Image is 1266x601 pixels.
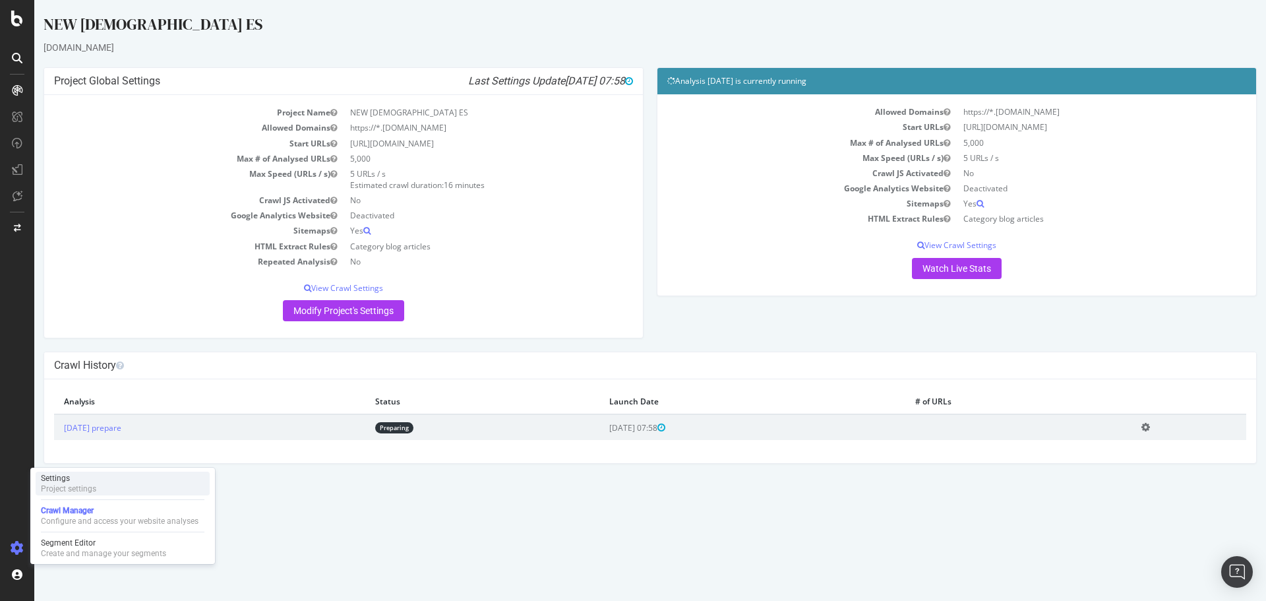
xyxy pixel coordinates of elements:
div: Crawl Manager [41,505,198,516]
th: # of URLs [871,389,1097,414]
div: Create and manage your segments [41,548,166,559]
th: Launch Date [565,389,871,414]
a: SettingsProject settings [36,472,210,495]
span: [DATE] 07:58 [531,75,599,87]
div: Segment Editor [41,538,166,548]
td: Start URLs [20,136,309,151]
a: Crawl ManagerConfigure and access your website analyses [36,504,210,528]
span: [DATE] 07:58 [575,422,631,433]
td: Max # of Analysed URLs [20,151,309,166]
td: Max Speed (URLs / s) [633,150,922,166]
td: Yes [309,223,599,238]
td: No [922,166,1212,181]
td: No [309,254,599,269]
td: HTML Extract Rules [20,239,309,254]
td: Crawl JS Activated [633,166,922,181]
td: https://*.[DOMAIN_NAME] [922,104,1212,119]
td: Yes [922,196,1212,211]
th: Status [331,389,565,414]
td: NEW [DEMOGRAPHIC_DATA] ES [309,105,599,120]
td: Google Analytics Website [633,181,922,196]
td: Allowed Domains [633,104,922,119]
td: Sitemaps [633,196,922,211]
td: Crawl JS Activated [20,193,309,208]
td: Start URLs [633,119,922,135]
td: Category blog articles [922,211,1212,226]
td: Allowed Domains [20,120,309,135]
td: 5,000 [309,151,599,166]
td: 5 URLs / s [922,150,1212,166]
td: Max Speed (URLs / s) [20,166,309,193]
div: [DOMAIN_NAME] [9,41,1222,54]
h4: Crawl History [20,359,1212,372]
th: Analysis [20,389,331,414]
a: Preparing [341,422,379,433]
td: https://*.[DOMAIN_NAME] [309,120,599,135]
a: Segment EditorCreate and manage your segments [36,536,210,560]
td: [URL][DOMAIN_NAME] [922,119,1212,135]
a: Watch Live Stats [878,258,967,279]
td: Repeated Analysis [20,254,309,269]
td: 5 URLs / s Estimated crawl duration: [309,166,599,193]
td: [URL][DOMAIN_NAME] [309,136,599,151]
td: Deactivated [922,181,1212,196]
h4: Project Global Settings [20,75,599,88]
td: Max # of Analysed URLs [633,135,922,150]
td: Sitemaps [20,223,309,238]
div: NEW [DEMOGRAPHIC_DATA] ES [9,13,1222,41]
div: Settings [41,473,96,484]
i: Last Settings Update [434,75,599,88]
h4: Analysis [DATE] is currently running [633,75,1212,88]
td: Project Name [20,105,309,120]
td: Google Analytics Website [20,208,309,223]
td: 5,000 [922,135,1212,150]
td: Deactivated [309,208,599,223]
div: Configure and access your website analyses [41,516,198,526]
td: No [309,193,599,208]
span: 16 minutes [409,179,450,191]
div: Open Intercom Messenger [1221,556,1253,588]
td: HTML Extract Rules [633,211,922,226]
a: Modify Project's Settings [249,300,370,321]
p: View Crawl Settings [633,239,1212,251]
p: View Crawl Settings [20,282,599,294]
a: [DATE] prepare [30,422,87,433]
td: Category blog articles [309,239,599,254]
div: Project settings [41,484,96,494]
